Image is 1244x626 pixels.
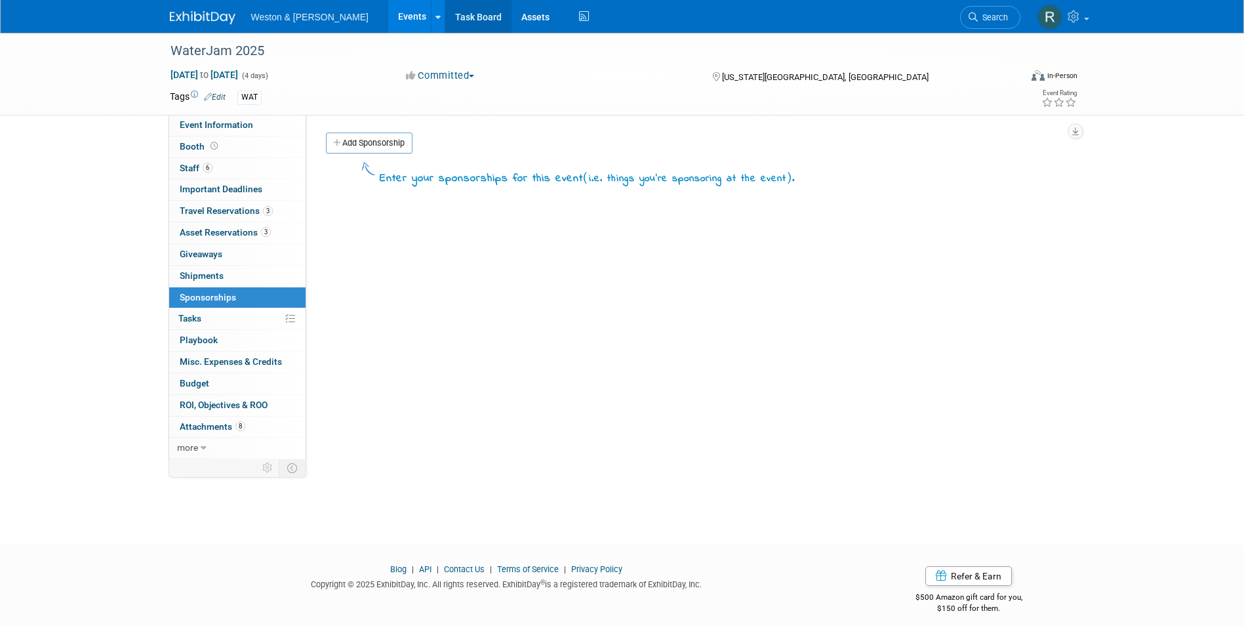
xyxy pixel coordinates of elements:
[1032,70,1045,81] img: Format-Inperson.png
[444,564,485,574] a: Contact Us
[251,12,369,22] span: Weston & [PERSON_NAME]
[203,163,212,173] span: 6
[180,205,273,216] span: Travel Reservations
[177,442,198,453] span: more
[390,564,407,574] a: Blog
[180,356,282,367] span: Misc. Expenses & Credits
[166,39,1001,63] div: WaterJam 2025
[279,459,306,476] td: Toggle Event Tabs
[169,266,306,287] a: Shipments
[180,292,236,303] span: Sponsorships
[561,564,569,574] span: |
[169,438,306,459] a: more
[589,171,786,186] span: i.e. things you're sponsoring at the event
[180,400,268,410] span: ROI, Objectives & ROO
[198,70,211,80] span: to
[169,352,306,373] a: Misc. Expenses & Credits
[180,378,209,388] span: Budget
[169,158,306,179] a: Staff6
[169,287,306,308] a: Sponsorships
[1047,71,1077,81] div: In-Person
[326,133,412,154] a: Add Sponsorship
[409,564,417,574] span: |
[180,421,245,432] span: Attachments
[263,206,273,216] span: 3
[180,270,224,281] span: Shipments
[180,163,212,173] span: Staff
[180,141,220,152] span: Booth
[419,564,431,574] a: API
[169,308,306,329] a: Tasks
[237,91,262,104] div: WAT
[978,12,1008,22] span: Search
[204,93,226,102] a: Edit
[497,564,559,574] a: Terms of Service
[170,575,844,591] div: Copyright © 2025 ExhibitDay, Inc. All rights reserved. ExhibitDay is a registered trademark of Ex...
[943,68,1078,88] div: Event Format
[241,72,268,80] span: (4 days)
[380,169,795,187] div: Enter your sponsorships for this event .
[169,395,306,416] a: ROI, Objectives & ROO
[235,421,245,431] span: 8
[180,119,253,130] span: Event Information
[925,566,1012,586] a: Refer & Earn
[170,90,226,105] td: Tags
[583,171,589,184] span: (
[169,330,306,351] a: Playbook
[722,72,929,82] span: [US_STATE][GEOGRAPHIC_DATA], [GEOGRAPHIC_DATA]
[960,6,1020,29] a: Search
[180,184,262,194] span: Important Deadlines
[178,313,201,323] span: Tasks
[487,564,495,574] span: |
[169,222,306,243] a: Asset Reservations3
[208,141,220,151] span: Booth not reserved yet
[169,136,306,157] a: Booth
[540,579,545,586] sup: ®
[786,171,792,184] span: )
[1037,5,1062,30] img: Roberta Sinclair
[401,69,479,83] button: Committed
[256,459,279,476] td: Personalize Event Tab Strip
[863,583,1075,614] div: $500 Amazon gift card for you,
[180,249,222,259] span: Giveaways
[169,373,306,394] a: Budget
[180,227,271,238] span: Asset Reservations
[169,201,306,222] a: Travel Reservations3
[169,179,306,200] a: Important Deadlines
[170,11,235,24] img: ExhibitDay
[571,564,622,574] a: Privacy Policy
[170,69,239,81] span: [DATE] [DATE]
[1041,90,1077,96] div: Event Rating
[169,115,306,136] a: Event Information
[180,335,218,345] span: Playbook
[863,603,1075,614] div: $150 off for them.
[169,244,306,265] a: Giveaways
[433,564,442,574] span: |
[169,417,306,438] a: Attachments8
[261,227,271,237] span: 3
